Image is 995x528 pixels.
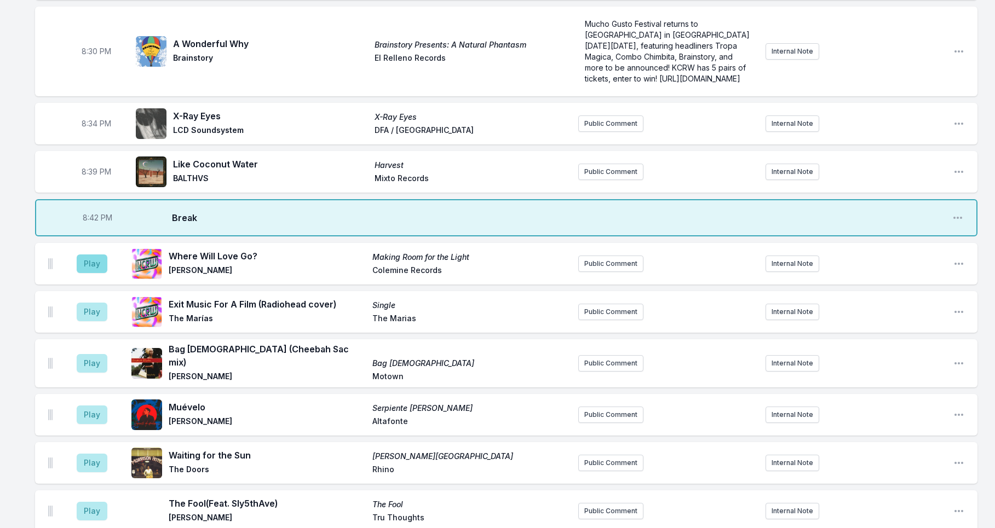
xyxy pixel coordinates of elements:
span: [PERSON_NAME] [169,371,366,384]
span: Bag [DEMOGRAPHIC_DATA] (Cheebah Sac mix) [169,343,366,369]
span: [PERSON_NAME] [169,416,366,429]
span: Muévelo [169,401,366,414]
button: Internal Note [766,115,819,132]
span: Timestamp [82,166,111,177]
button: Open playlist item options [953,506,964,517]
button: Public Comment [578,304,643,320]
button: Open playlist item options [953,457,964,468]
span: LCD Soundsystem [173,125,368,138]
button: Open playlist item options [953,46,964,57]
button: Play [77,502,107,520]
span: Break [172,211,944,224]
span: Mixto Records [375,173,570,186]
img: Drag Handle [48,358,53,369]
span: Bag [DEMOGRAPHIC_DATA] [372,358,570,369]
button: Internal Note [766,455,819,471]
img: Drag Handle [48,409,53,420]
span: Where Will Love Go? [169,250,366,263]
button: Public Comment [578,256,643,272]
button: Open playlist item options [953,409,964,420]
img: X-Ray Eyes [136,108,166,139]
img: Harvest [136,156,166,187]
span: The Fool (Feat. Sly5thAve) [169,497,366,510]
button: Open playlist item options [953,166,964,177]
span: BALTHVS [173,173,368,186]
span: DFA / [GEOGRAPHIC_DATA] [375,125,570,138]
span: The Marias [372,313,570,326]
span: The Marías [169,313,366,326]
span: Single [372,300,570,311]
img: Making Room for the Light [131,248,162,279]
span: Rhino [372,464,570,477]
span: The Fool [372,499,570,510]
span: Timestamp [83,212,112,223]
button: Public Comment [578,503,643,519]
button: Internal Note [766,164,819,180]
span: Exit Music For A Film (Radiohead cover) [169,298,366,311]
button: Play [77,254,107,273]
button: Open playlist item options [953,258,964,269]
button: Internal Note [766,407,819,423]
span: Altafonte [372,416,570,429]
span: Colemine Records [372,265,570,278]
button: Public Comment [578,407,643,423]
span: [PERSON_NAME][GEOGRAPHIC_DATA] [372,451,570,462]
button: Internal Note [766,256,819,272]
img: Drag Handle [48,306,53,317]
span: Timestamp [82,46,111,57]
button: Open playlist item options [953,306,964,317]
span: El Relleno Records [375,53,570,66]
img: Single [131,297,162,327]
span: Brainstory Presents: A Natural Phantasm [375,39,570,50]
span: Waiting for the Sun [169,449,366,462]
button: Open playlist item options [953,118,964,129]
img: The Fool [131,496,162,526]
img: Drag Handle [48,258,53,269]
span: [PERSON_NAME] [169,265,366,278]
button: Open playlist item options [953,358,964,369]
span: X-Ray Eyes [375,112,570,123]
img: Brainstory Presents: A Natural Phantasm [136,36,166,67]
span: Harvest [375,160,570,171]
img: Morrison Hotel [131,448,162,478]
button: Public Comment [578,355,643,372]
span: Motown [372,371,570,384]
span: Tru Thoughts [372,512,570,525]
button: Play [77,354,107,373]
span: Like Coconut Water [173,158,368,171]
button: Internal Note [766,43,819,60]
span: The Doors [169,464,366,477]
img: Serpiente de madera [131,399,162,430]
button: Public Comment [578,164,643,180]
img: Drag Handle [48,506,53,517]
img: Drag Handle [48,457,53,468]
button: Public Comment [578,115,643,132]
button: Internal Note [766,304,819,320]
button: Open playlist item options [952,212,963,223]
span: Timestamp [82,118,111,129]
span: [PERSON_NAME] [169,512,366,525]
span: Mucho Gusto Festival returns to [GEOGRAPHIC_DATA] in [GEOGRAPHIC_DATA] [DATE][DATE], featuring he... [585,19,752,83]
button: Internal Note [766,355,819,372]
span: Making Room for the Light [372,252,570,263]
button: Play [77,405,107,424]
button: Public Comment [578,455,643,471]
span: Brainstory [173,53,368,66]
button: Internal Note [766,503,819,519]
span: Serpiente [PERSON_NAME] [372,403,570,414]
button: Play [77,454,107,472]
span: X-Ray Eyes [173,109,368,123]
img: Bag Lady [131,348,162,379]
button: Play [77,303,107,321]
span: A Wonderful Why [173,37,368,50]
